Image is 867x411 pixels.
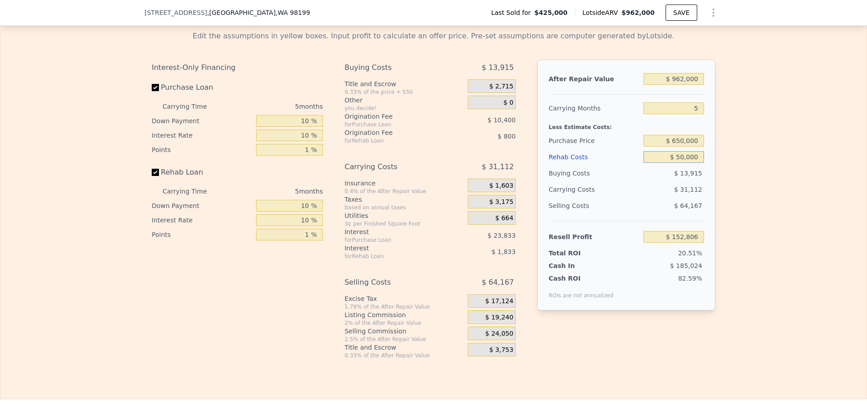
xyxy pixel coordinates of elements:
[345,294,464,303] div: Excise Tax
[345,79,464,88] div: Title and Escrow
[491,248,515,255] span: $ 1,833
[549,229,640,245] div: Resell Profit
[152,84,159,91] input: Purchase Loan
[674,202,702,209] span: $ 64,167
[485,314,513,322] span: $ 19,240
[549,116,704,133] div: Less Estimate Costs:
[345,336,464,343] div: 2.5% of the After Repair Value
[152,60,323,76] div: Interest-Only Financing
[482,60,514,76] span: $ 13,915
[549,165,640,181] div: Buying Costs
[678,249,702,257] span: 20.51%
[704,4,722,22] button: Show Options
[549,274,614,283] div: Cash ROI
[583,8,621,17] span: Lotside ARV
[345,244,445,253] div: Interest
[345,227,445,236] div: Interest
[207,8,310,17] span: , [GEOGRAPHIC_DATA]
[503,99,513,107] span: $ 0
[491,8,535,17] span: Last Sold for
[345,343,464,352] div: Title and Escrow
[549,71,640,87] div: After Repair Value
[345,253,445,260] div: for Rehab Loan
[674,186,702,193] span: $ 31,112
[621,9,655,16] span: $962,000
[674,170,702,177] span: $ 13,915
[345,204,464,211] div: based on annual taxes
[345,137,445,144] div: for Rehab Loan
[345,88,464,96] div: 0.33% of the price + 550
[549,181,605,198] div: Carrying Costs
[485,297,513,305] span: $ 17,124
[549,133,640,149] div: Purchase Price
[534,8,568,17] span: $425,000
[549,198,640,214] div: Selling Costs
[549,149,640,165] div: Rehab Costs
[666,5,697,21] button: SAVE
[163,99,221,114] div: Carrying Time
[345,128,445,137] div: Origination Fee
[482,159,514,175] span: $ 31,112
[225,184,323,199] div: 5 months
[152,143,252,157] div: Points
[345,112,445,121] div: Origination Fee
[345,220,464,227] div: 3¢ per Finished Square Foot
[152,169,159,176] input: Rehab Loan
[678,275,702,282] span: 82.59%
[152,114,252,128] div: Down Payment
[345,310,464,319] div: Listing Commission
[549,249,605,258] div: Total ROI
[275,9,310,16] span: , WA 98199
[152,199,252,213] div: Down Payment
[345,121,445,128] div: for Purchase Loan
[549,100,640,116] div: Carrying Months
[152,227,252,242] div: Points
[152,213,252,227] div: Interest Rate
[163,184,221,199] div: Carrying Time
[152,128,252,143] div: Interest Rate
[345,105,464,112] div: you decide!
[345,179,464,188] div: Insurance
[345,96,464,105] div: Other
[489,198,513,206] span: $ 3,175
[345,274,445,291] div: Selling Costs
[152,31,715,42] div: Edit the assumptions in yellow boxes. Input profit to calculate an offer price. Pre-set assumptio...
[495,214,513,222] span: $ 664
[345,319,464,327] div: 2% of the After Repair Value
[345,303,464,310] div: 1.78% of the After Repair Value
[488,116,516,124] span: $ 10,400
[488,232,516,239] span: $ 23,833
[489,346,513,354] span: $ 3,753
[144,8,207,17] span: [STREET_ADDRESS]
[345,60,445,76] div: Buying Costs
[489,182,513,190] span: $ 1,603
[670,262,702,269] span: $ 185,024
[498,133,516,140] span: $ 800
[489,83,513,91] span: $ 2,715
[345,327,464,336] div: Selling Commission
[482,274,514,291] span: $ 64,167
[225,99,323,114] div: 5 months
[345,195,464,204] div: Taxes
[485,330,513,338] span: $ 24,050
[345,211,464,220] div: Utilities
[549,283,614,299] div: ROIs are not annualized
[549,261,605,270] div: Cash In
[152,164,252,180] label: Rehab Loan
[345,188,464,195] div: 0.4% of the After Repair Value
[345,159,445,175] div: Carrying Costs
[345,352,464,359] div: 0.33% of the After Repair Value
[345,236,445,244] div: for Purchase Loan
[152,79,252,96] label: Purchase Loan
